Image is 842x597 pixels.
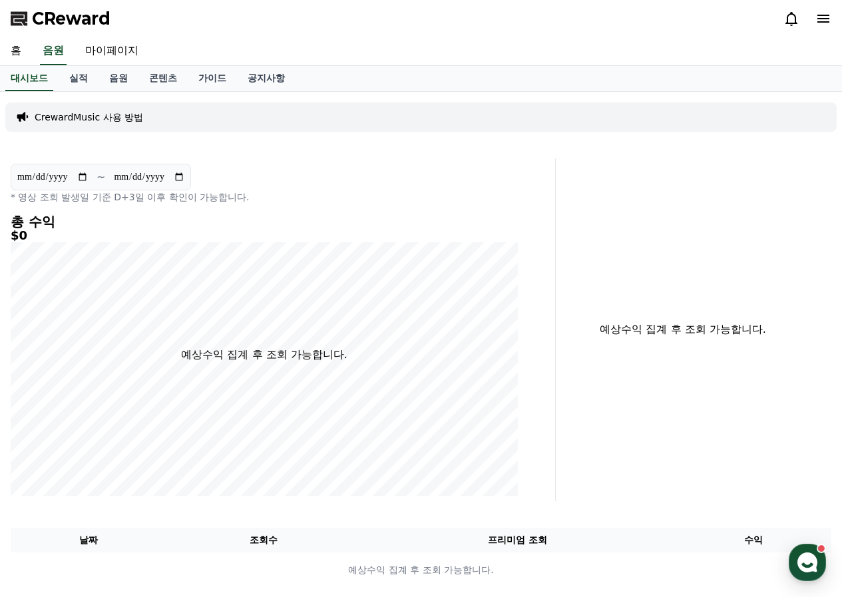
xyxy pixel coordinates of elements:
a: 공지사항 [237,66,296,91]
a: 대시보드 [5,66,53,91]
a: 설정 [172,422,256,455]
a: 홈 [4,422,88,455]
p: ~ [97,169,105,185]
a: 실적 [59,66,99,91]
a: 음원 [99,66,138,91]
h4: 총 수익 [11,214,518,229]
a: CrewardMusic 사용 방법 [35,110,143,124]
a: 콘텐츠 [138,66,188,91]
p: 예상수익 집계 후 조회 가능합니다. [11,563,831,577]
a: 마이페이지 [75,37,149,65]
th: 날짜 [11,528,167,552]
span: CReward [32,8,110,29]
a: 음원 [40,37,67,65]
a: 대화 [88,422,172,455]
th: 조회수 [167,528,360,552]
span: 대화 [122,443,138,453]
th: 프리미엄 조회 [360,528,675,552]
p: 예상수익 집계 후 조회 가능합니다. [181,347,347,363]
a: 가이드 [188,66,237,91]
span: 설정 [206,442,222,453]
th: 수익 [675,528,831,552]
p: 예상수익 집계 후 조회 가능합니다. [566,321,799,337]
h5: $0 [11,229,518,242]
a: CReward [11,8,110,29]
p: * 영상 조회 발생일 기준 D+3일 이후 확인이 가능합니다. [11,190,518,204]
span: 홈 [42,442,50,453]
